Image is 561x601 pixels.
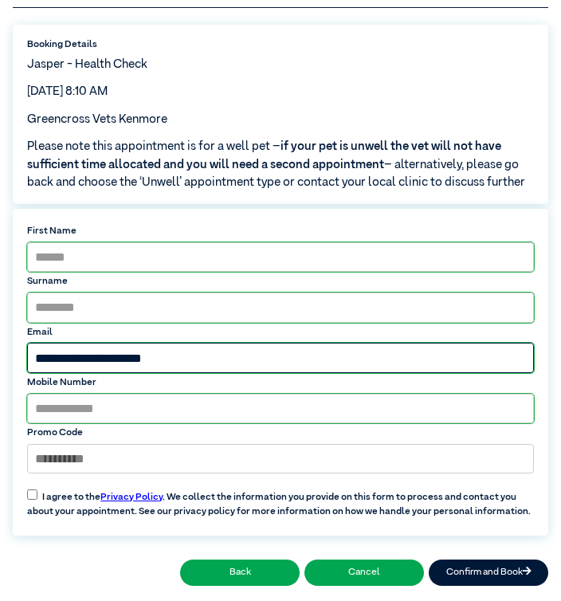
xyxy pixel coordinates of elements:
label: Email [27,325,533,340]
button: Cancel [304,560,424,586]
label: Surname [27,274,533,289]
span: Please note this appointment is for a well pet – – alternatively, please go back and choose the ‘... [27,138,533,192]
button: Back [180,560,300,586]
span: Greencross Vets Kenmore [27,113,167,125]
span: Jasper - Health Check [27,58,147,70]
button: Confirm and Book [429,560,548,586]
a: Privacy Policy [100,493,163,502]
span: if your pet is unwell the vet will not have sufficient time allocated and you will need a second ... [27,140,501,171]
label: Booking Details [27,37,533,52]
label: Mobile Number [27,375,533,390]
label: First Name [27,224,533,238]
label: I agree to the . We collect the information you provide on this form to process and contact you a... [20,480,540,519]
label: Promo Code [27,426,533,440]
input: I agree to thePrivacy Policy. We collect the information you provide on this form to process and ... [27,489,37,500]
span: [DATE] 8:10 AM [27,85,108,97]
